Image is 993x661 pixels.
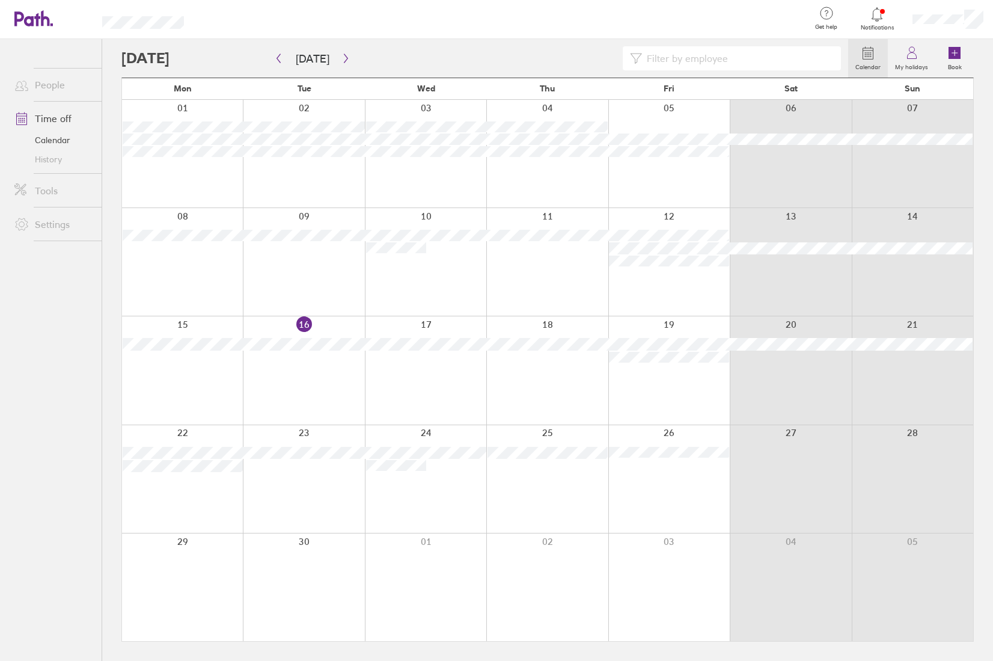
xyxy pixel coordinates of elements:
[888,60,935,71] label: My holidays
[5,150,102,169] a: History
[888,39,935,78] a: My holidays
[5,106,102,131] a: Time off
[848,39,888,78] a: Calendar
[664,84,674,93] span: Fri
[858,6,897,31] a: Notifications
[5,212,102,236] a: Settings
[905,84,920,93] span: Sun
[5,179,102,203] a: Tools
[298,84,311,93] span: Tue
[784,84,798,93] span: Sat
[941,60,969,71] label: Book
[540,84,555,93] span: Thu
[807,23,846,31] span: Get help
[5,73,102,97] a: People
[5,131,102,150] a: Calendar
[858,24,897,31] span: Notifications
[174,84,192,93] span: Mon
[848,60,888,71] label: Calendar
[642,47,834,70] input: Filter by employee
[935,39,974,78] a: Book
[286,49,339,69] button: [DATE]
[417,84,435,93] span: Wed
